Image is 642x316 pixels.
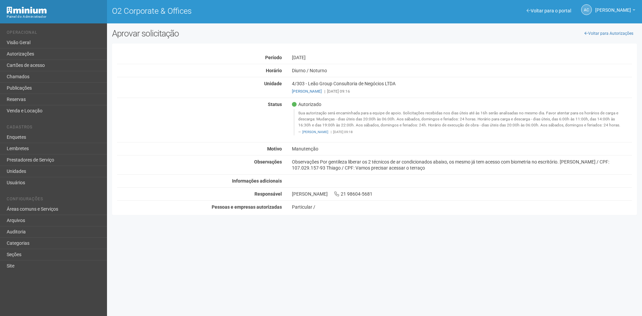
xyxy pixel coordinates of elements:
[254,191,282,197] strong: Responsável
[302,130,328,134] a: [PERSON_NAME]
[287,191,637,197] div: [PERSON_NAME] 21 98604-5681
[112,7,369,15] h1: O2 Corporate & Offices
[294,109,632,135] blockquote: Sua autorização será encaminhada para a equipe de apoio. Solicitações recebidas nos dias úteis at...
[7,30,102,37] li: Operacional
[298,130,628,134] footer: [DATE] 09:18
[266,68,282,73] strong: Horário
[292,89,322,94] a: [PERSON_NAME]
[212,204,282,210] strong: Pessoas e empresas autorizadas
[267,146,282,151] strong: Motivo
[292,204,632,210] div: Particular /
[287,81,637,94] div: 4/303 - Leão Group Consultoria de Negócios LTDA
[7,7,47,14] img: Minium
[287,146,637,152] div: Manutenção
[324,89,325,94] span: |
[287,68,637,74] div: Diurno / Noturno
[232,178,282,184] strong: Informações adicionais
[287,159,637,171] div: Observações Por gentileza liberar os 2 técnicos de ar condicionados abaixo, os mesmo já tem acess...
[7,14,102,20] div: Painel do Administrador
[254,159,282,165] strong: Observações
[595,1,631,13] span: Ana Carla de Carvalho Silva
[527,8,571,13] a: Voltar para o portal
[287,55,637,61] div: [DATE]
[268,102,282,107] strong: Status
[292,101,321,107] span: Autorizado
[581,4,592,15] a: AC
[265,55,282,60] strong: Período
[595,8,635,14] a: [PERSON_NAME]
[7,197,102,204] li: Configurações
[264,81,282,86] strong: Unidade
[581,28,637,38] a: Voltar para Autorizações
[112,28,369,38] h2: Aprovar solicitação
[292,88,632,94] div: [DATE] 09:16
[7,125,102,132] li: Cadastros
